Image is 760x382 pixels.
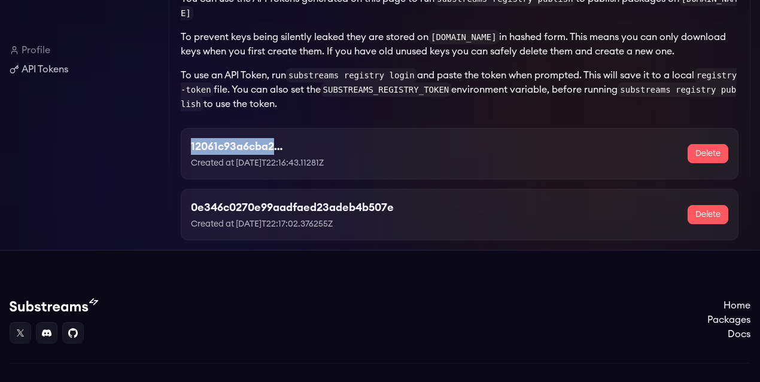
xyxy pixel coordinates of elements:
p: Created at [DATE]T22:16:43.11281Z [191,157,377,169]
code: substreams registry publish [181,82,736,111]
p: To use an API Token, run and paste the token when prompted. This will save it to a local file. Yo... [181,68,738,111]
button: Delete [688,144,728,163]
h3: 0e346c0270e99aadfaed23adeb4b507e [191,199,394,216]
a: Packages [707,313,750,327]
a: Home [707,298,750,313]
code: registry-token [181,68,737,97]
code: [DOMAIN_NAME] [428,30,499,44]
img: Substream's logo [10,298,98,313]
a: Docs [707,327,750,341]
code: substreams registry login [286,68,417,82]
p: Created at [DATE]T22:17:02.376255Z [191,218,394,230]
a: Profile [10,43,159,57]
button: Delete [688,205,728,224]
p: To prevent keys being silently leaked they are stored on in hashed form. This means you can only ... [181,30,738,59]
code: SUBSTREAMS_REGISTRY_TOKEN [321,82,452,97]
h3: 12061c93a6cba2faf2d51981c9ba04f9 [191,138,284,155]
a: API Tokens [10,62,159,77]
